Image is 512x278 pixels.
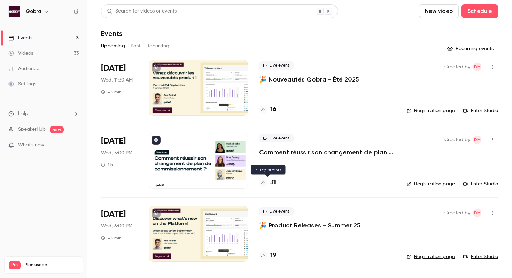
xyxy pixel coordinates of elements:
[259,221,360,230] a: 🎉 Product Releases - Summer 25
[107,8,177,15] div: Search for videos or events
[406,107,455,114] a: Registration page
[101,60,138,116] div: Sep 24 Wed, 11:30 AM (Europe/Paris)
[101,162,113,168] div: 1 h
[101,40,125,52] button: Upcoming
[18,126,46,133] a: SpeakerHub
[101,223,132,230] span: Wed, 6:00 PM
[18,110,28,117] span: Help
[131,40,141,52] button: Past
[463,180,498,187] a: Enter Studio
[406,180,455,187] a: Registration page
[444,209,470,217] span: Created by
[259,105,276,114] a: 16
[101,206,138,262] div: Sep 24 Wed, 6:00 PM (Europe/Paris)
[259,148,395,156] a: Comment réussir son changement de plan de commissionnement ?
[9,6,20,17] img: Qobra
[259,61,294,70] span: Live event
[259,178,276,187] a: 31
[101,149,132,156] span: Wed, 5:00 PM
[101,89,122,95] div: 45 min
[463,253,498,260] a: Enter Studio
[270,251,276,260] h4: 19
[444,43,498,54] button: Recurring events
[8,80,36,87] div: Settings
[444,136,470,144] span: Created by
[146,40,170,52] button: Recurring
[419,4,459,18] button: New video
[474,136,481,144] span: DM
[444,63,470,71] span: Created by
[473,209,481,217] span: Dylan Manceau
[101,209,126,220] span: [DATE]
[8,65,39,72] div: Audience
[8,50,33,57] div: Videos
[101,29,122,38] h1: Events
[259,207,294,216] span: Live event
[473,63,481,71] span: Dylan Manceau
[18,141,44,149] span: What's new
[101,77,133,84] span: Wed, 11:30 AM
[259,134,294,142] span: Live event
[9,261,21,269] span: Pro
[259,251,276,260] a: 19
[70,142,79,148] iframe: Noticeable Trigger
[270,105,276,114] h4: 16
[259,75,359,84] a: 🎉 Nouveautés Qobra - Été 2025
[101,63,126,74] span: [DATE]
[463,107,498,114] a: Enter Studio
[270,178,276,187] h4: 31
[406,253,455,260] a: Registration page
[8,110,79,117] li: help-dropdown-opener
[461,4,498,18] button: Schedule
[26,8,41,15] h6: Qobra
[474,63,481,71] span: DM
[8,34,32,41] div: Events
[50,126,64,133] span: new
[25,262,78,268] span: Plan usage
[474,209,481,217] span: DM
[101,133,138,188] div: Sep 24 Wed, 5:00 PM (Europe/Paris)
[473,136,481,144] span: Dylan Manceau
[101,136,126,147] span: [DATE]
[101,235,122,241] div: 45 min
